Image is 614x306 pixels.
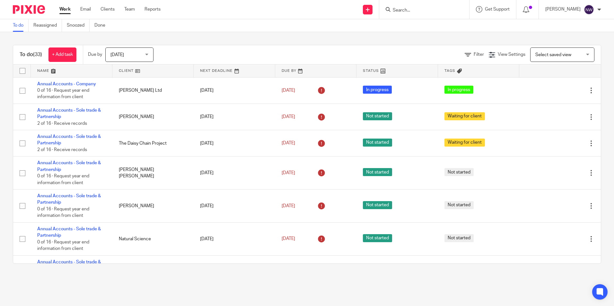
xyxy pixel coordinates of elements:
span: Not started [444,201,474,209]
span: Filter [474,52,484,57]
a: Annual Accounts - Sole trade & Partnership [37,260,101,271]
span: [DATE] [282,204,295,208]
td: [DATE] [194,255,275,288]
p: [PERSON_NAME] [545,6,581,13]
span: Not started [363,168,392,176]
a: Reports [145,6,161,13]
span: Not started [363,201,392,209]
span: 0 of 16 · Request year end information from client [37,207,89,218]
span: Waiting for client [444,139,485,147]
p: Due by [88,51,102,58]
td: Natural Science [112,222,194,255]
td: [DATE] [194,157,275,190]
span: (33) [33,52,42,57]
span: [DATE] [282,115,295,119]
td: [DATE] [194,77,275,104]
td: [DATE] [194,130,275,157]
td: [DATE] [194,222,275,255]
span: 0 of 16 · Request year end information from client [37,240,89,251]
a: Annual Accounts - Sole trade & Partnership [37,227,101,238]
span: [DATE] [282,88,295,93]
a: Email [80,6,91,13]
h1: To do [20,51,42,58]
span: Select saved view [535,53,571,57]
span: In progress [444,86,473,94]
a: Snoozed [67,19,90,32]
span: [DATE] [282,237,295,241]
span: [DATE] [282,141,295,146]
a: + Add task [48,47,76,62]
span: 2 of 16 · Receive records [37,148,87,152]
span: Not started [363,139,392,147]
a: To do [13,19,29,32]
a: Annual Accounts - Sole trade & Partnership [37,134,101,145]
span: 0 of 16 · Request year end information from client [37,174,89,185]
a: Reassigned [33,19,62,32]
td: [PERSON_NAME] [112,255,194,288]
a: Team [124,6,135,13]
span: View Settings [498,52,525,57]
td: The Daisy Chain Project [112,130,194,157]
a: Annual Accounts - Sole trade & Partnership [37,161,101,172]
a: Work [59,6,71,13]
span: In progress [363,86,392,94]
img: svg%3E [584,4,594,15]
span: Tags [444,69,455,72]
td: [PERSON_NAME] [112,104,194,130]
a: Annual Accounts - Company [37,82,96,86]
a: Clients [101,6,115,13]
span: [DATE] [110,53,124,57]
span: Not started [444,168,474,176]
a: Done [94,19,110,32]
img: Pixie [13,5,45,14]
td: [DATE] [194,190,275,223]
span: Get Support [485,7,510,12]
input: Search [392,8,450,13]
span: Not started [363,234,392,242]
span: Not started [363,112,392,120]
a: Annual Accounts - Sole trade & Partnership [37,194,101,205]
span: Waiting for client [444,112,485,120]
td: [PERSON_NAME] Ltd [112,77,194,104]
span: Not started [444,234,474,242]
a: Annual Accounts - Sole trade & Partnership [37,108,101,119]
span: 2 of 16 · Receive records [37,121,87,126]
td: [DATE] [194,104,275,130]
td: [PERSON_NAME] [112,190,194,223]
td: [PERSON_NAME] [PERSON_NAME] [112,157,194,190]
span: 0 of 16 · Request year end information from client [37,88,89,99]
span: [DATE] [282,171,295,175]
